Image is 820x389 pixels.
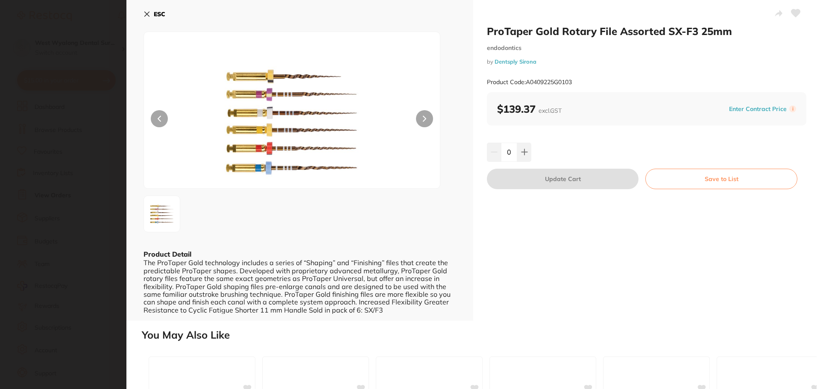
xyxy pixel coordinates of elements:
[154,10,165,18] b: ESC
[143,7,165,21] button: ESC
[645,169,797,189] button: Save to List
[487,79,572,86] small: Product Code: A0409225G0103
[146,199,177,229] img: MS5qcGc
[143,250,191,258] b: Product Detail
[726,105,789,113] button: Enter Contract Price
[497,102,562,115] b: $139.37
[487,58,806,65] small: by
[203,53,381,188] img: MS5qcGc
[142,329,817,341] h2: You May Also Like
[539,107,562,114] span: excl. GST
[487,44,806,52] small: endodontics
[495,58,536,65] a: Dentsply Sirona
[789,105,796,112] label: i
[143,259,456,314] div: The ProTaper Gold technology includes a series of “Shaping” and “Finishing” files that create the...
[487,169,638,189] button: Update Cart
[487,25,806,38] h2: ProTaper Gold Rotary File Assorted SX-F3 25mm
